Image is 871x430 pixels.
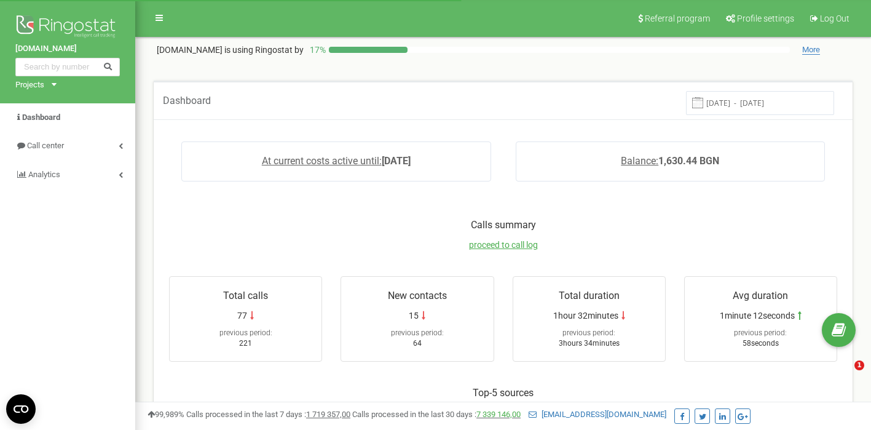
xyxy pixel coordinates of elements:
[471,219,536,231] span: Calls summary
[409,309,419,322] span: 15
[720,309,795,322] span: 1minute 12seconds
[27,141,64,150] span: Call center
[820,14,849,23] span: Log Out
[737,14,794,23] span: Profile settings
[802,45,820,55] span: More
[15,12,120,43] img: Ringostat logo
[829,360,859,390] iframe: Intercom live chat
[391,328,444,337] span: previous period:
[529,410,666,419] a: [EMAIL_ADDRESS][DOMAIN_NAME]
[733,290,788,301] span: Avg duration
[15,43,120,55] a: [DOMAIN_NAME]
[163,95,211,106] span: Dashboard
[237,309,247,322] span: 77
[148,410,184,419] span: 99,989%
[559,339,620,348] span: 3hours 34minutes
[239,339,252,348] span: 221
[645,14,710,23] span: Referral program
[743,339,779,348] span: 58seconds
[28,170,60,179] span: Analytics
[413,339,422,348] span: 64
[157,44,304,56] p: [DOMAIN_NAME]
[306,410,350,419] u: 1 719 357,00
[223,290,268,301] span: Total calls
[473,387,534,399] span: Top-5 sources
[621,155,658,167] span: Balance:
[553,309,618,322] span: 1hour 32minutes
[262,155,411,167] a: At current costs active until:[DATE]
[15,58,120,76] input: Search by number
[304,44,329,56] p: 17 %
[224,45,304,55] span: is using Ringostat by
[469,240,538,250] a: proceed to call log
[219,328,272,337] span: previous period:
[388,290,447,301] span: New contacts
[562,328,615,337] span: previous period:
[15,79,44,91] div: Projects
[262,155,382,167] span: At current costs active until:
[854,360,864,370] span: 1
[22,113,60,122] span: Dashboard
[734,328,787,337] span: previous period:
[186,410,350,419] span: Calls processed in the last 7 days :
[6,394,36,424] button: Open CMP widget
[352,410,521,419] span: Calls processed in the last 30 days :
[559,290,620,301] span: Total duration
[621,155,719,167] a: Balance:1,630.44 BGN
[476,410,521,419] a: 7 339 146,00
